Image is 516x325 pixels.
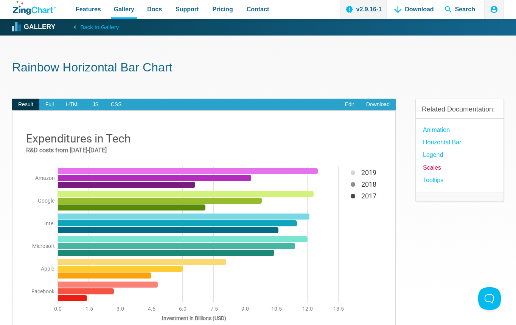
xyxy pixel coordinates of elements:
span: Result [12,99,39,111]
a: Gallery [13,22,55,33]
iframe: Toggle Customer Support [478,287,501,310]
span: Docs [147,4,162,14]
a: Animation [423,125,450,135]
a: Horizontal Bar [423,137,461,147]
span: HTML [60,99,86,111]
span: Pricing [212,4,233,14]
strong: Gallery [24,24,55,31]
span: Full [39,99,60,111]
a: Legend [423,150,443,160]
h3: Related Documentation: [422,105,497,114]
h1: Rainbow Horizontal Bar Chart [12,60,504,77]
a: Scales [423,162,441,173]
span: Support [176,4,199,14]
span: CSS [105,99,128,111]
span: Back to Gallery [80,22,119,32]
span: Features [76,4,101,14]
span: JS [86,99,104,111]
span: Contact [247,4,269,14]
a: Download [360,99,396,111]
a: Back to Gallery [63,22,119,32]
a: ZingChart Logo. Click to return to the homepage [13,1,56,15]
span: Gallery [114,4,134,14]
a: Tooltips [423,175,443,185]
a: Edit [339,99,360,111]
